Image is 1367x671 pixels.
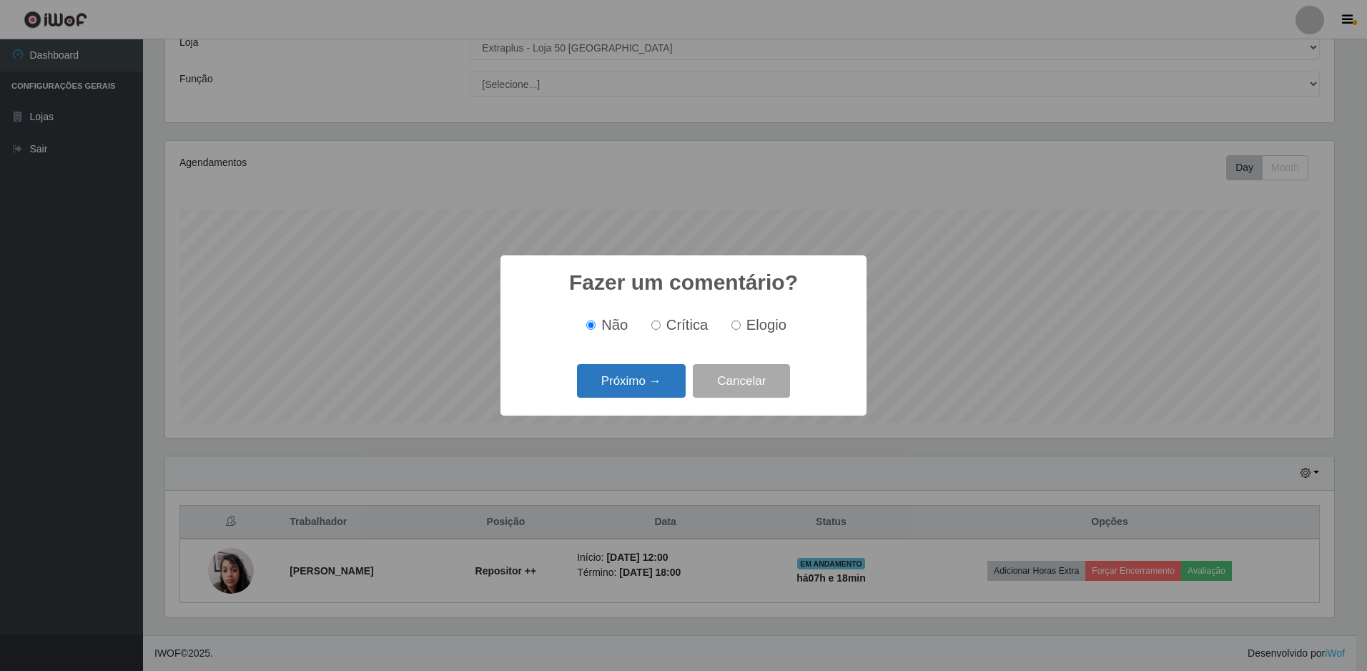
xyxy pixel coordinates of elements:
[651,320,661,330] input: Crítica
[601,317,628,333] span: Não
[586,320,596,330] input: Não
[731,320,741,330] input: Elogio
[577,364,686,398] button: Próximo →
[666,317,709,333] span: Crítica
[746,317,786,333] span: Elogio
[693,364,790,398] button: Cancelar
[569,270,798,295] h2: Fazer um comentário?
